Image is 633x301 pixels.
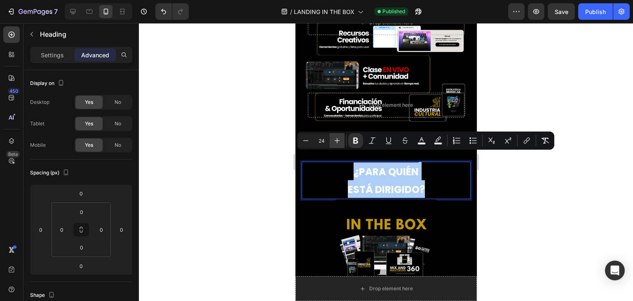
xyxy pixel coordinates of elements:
div: Beta [6,151,20,158]
input: 0 [35,223,47,236]
div: Publish [585,7,606,16]
iframe: Design area [295,23,477,301]
input: 0px [73,241,90,254]
input: 0 [73,187,89,200]
img: gempages_569051117623706656-7dfe9112-2ea8-41bf-a8f3-59d6edcf209c.png [39,176,142,279]
span: No [115,141,121,149]
span: Save [555,8,568,15]
input: 0 [115,223,128,236]
button: Save [548,3,575,20]
span: Yes [85,99,93,106]
button: Publish [578,3,613,20]
input: 0px [56,223,68,236]
span: LANDING IN THE BOX [294,7,354,16]
p: 7 [54,7,58,16]
div: Undo/Redo [155,3,189,20]
p: Advanced [81,51,109,59]
div: Desktop [30,99,49,106]
p: Heading [40,29,129,39]
input: 0px [73,206,90,218]
div: Shape [30,290,56,301]
p: Settings [41,51,64,59]
div: Tablet [30,120,45,127]
button: 7 [3,3,61,20]
span: No [115,120,121,127]
div: Spacing (px) [30,167,71,179]
div: Display on [30,78,66,89]
input: 0 [73,260,89,272]
span: / [290,7,292,16]
input: 0px [95,223,108,236]
div: Mobile [30,141,46,149]
div: Open Intercom Messenger [605,261,625,280]
span: Published [382,8,405,15]
span: Yes [85,120,93,127]
span: Yes [85,141,93,149]
div: Editor contextual toolbar [297,132,554,150]
span: No [115,99,121,106]
div: 450 [8,88,20,94]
